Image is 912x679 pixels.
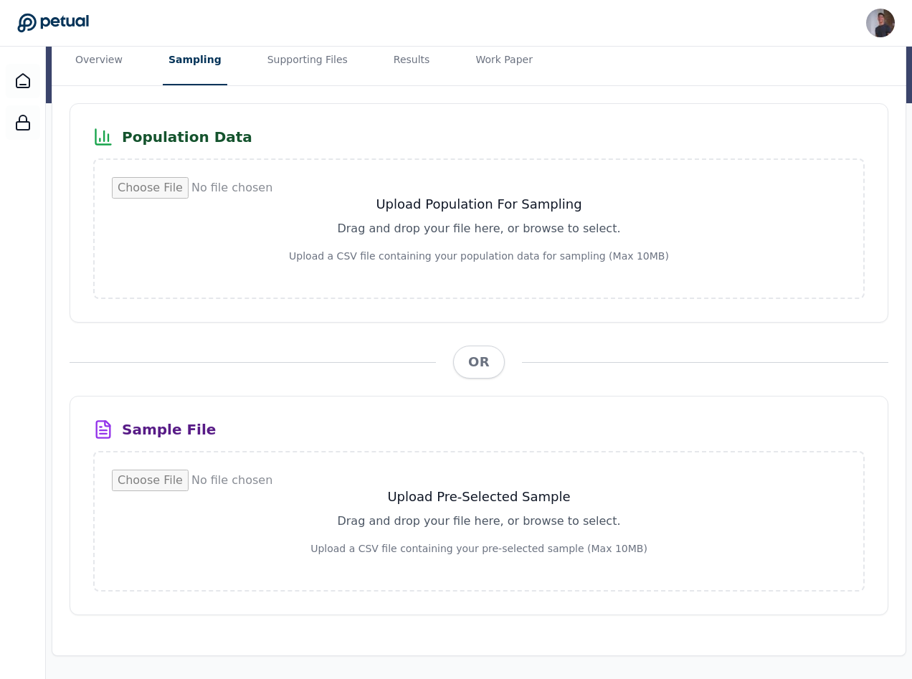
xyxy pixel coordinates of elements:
span: OR [453,346,505,379]
button: Sampling [163,35,227,85]
button: Results [388,35,436,85]
button: Overview [70,35,128,85]
h3: Population Data [122,127,252,147]
nav: Tabs [52,35,906,85]
button: Work Paper [470,35,538,85]
button: Supporting Files [262,35,353,85]
h3: Sample File [122,419,216,440]
a: Go to Dashboard [17,13,89,33]
img: Andrew Li [866,9,895,37]
a: SOC [6,105,40,140]
a: Dashboard [6,64,40,98]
